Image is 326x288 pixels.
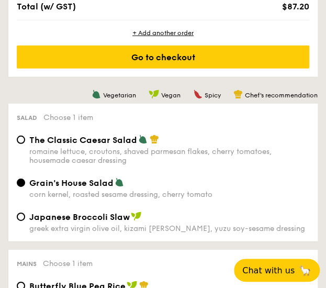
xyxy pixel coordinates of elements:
span: Chat with us [242,265,295,275]
span: Mains [17,260,37,268]
img: icon-vegan.f8ff3823.svg [149,90,159,99]
span: Vegetarian [103,92,136,99]
img: icon-vegetarian.fe4039eb.svg [115,178,124,187]
span: Choose 1 item [43,113,93,122]
button: Chat with us🦙 [234,259,320,282]
span: Total (w/ GST) [17,2,76,12]
input: The Classic Caesar Saladromaine lettuce, croutons, shaved parmesan flakes, cherry tomatoes, house... [17,136,25,144]
span: Japanese Broccoli Slaw [29,212,130,222]
img: icon-vegetarian.fe4039eb.svg [138,135,148,144]
span: Chef's recommendation [245,92,318,99]
img: icon-chef-hat.a58ddaea.svg [233,90,243,99]
span: $87.20 [282,2,309,12]
span: Vegan [161,92,181,99]
span: Choose 1 item [43,259,93,268]
img: icon-chef-hat.a58ddaea.svg [150,135,159,144]
div: Go to checkout [17,46,309,69]
div: + Add another order [17,29,309,37]
span: Grain's House Salad [29,178,114,188]
img: icon-vegan.f8ff3823.svg [131,212,141,221]
span: Spicy [205,92,221,99]
img: icon-spicy.37a8142b.svg [193,90,203,99]
div: corn kernel, roasted sesame dressing, cherry tomato [29,190,309,199]
span: The Classic Caesar Salad [29,135,137,145]
span: Salad [17,114,37,121]
input: Grain's House Saladcorn kernel, roasted sesame dressing, cherry tomato [17,179,25,187]
span: 🦙 [299,264,311,276]
img: icon-vegetarian.fe4039eb.svg [92,90,101,99]
input: Japanese Broccoli Slawgreek extra virgin olive oil, kizami [PERSON_NAME], yuzu soy-sesame dressing [17,213,25,221]
div: romaine lettuce, croutons, shaved parmesan flakes, cherry tomatoes, housemade caesar dressing [29,147,309,165]
div: greek extra virgin olive oil, kizami [PERSON_NAME], yuzu soy-sesame dressing [29,224,309,233]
